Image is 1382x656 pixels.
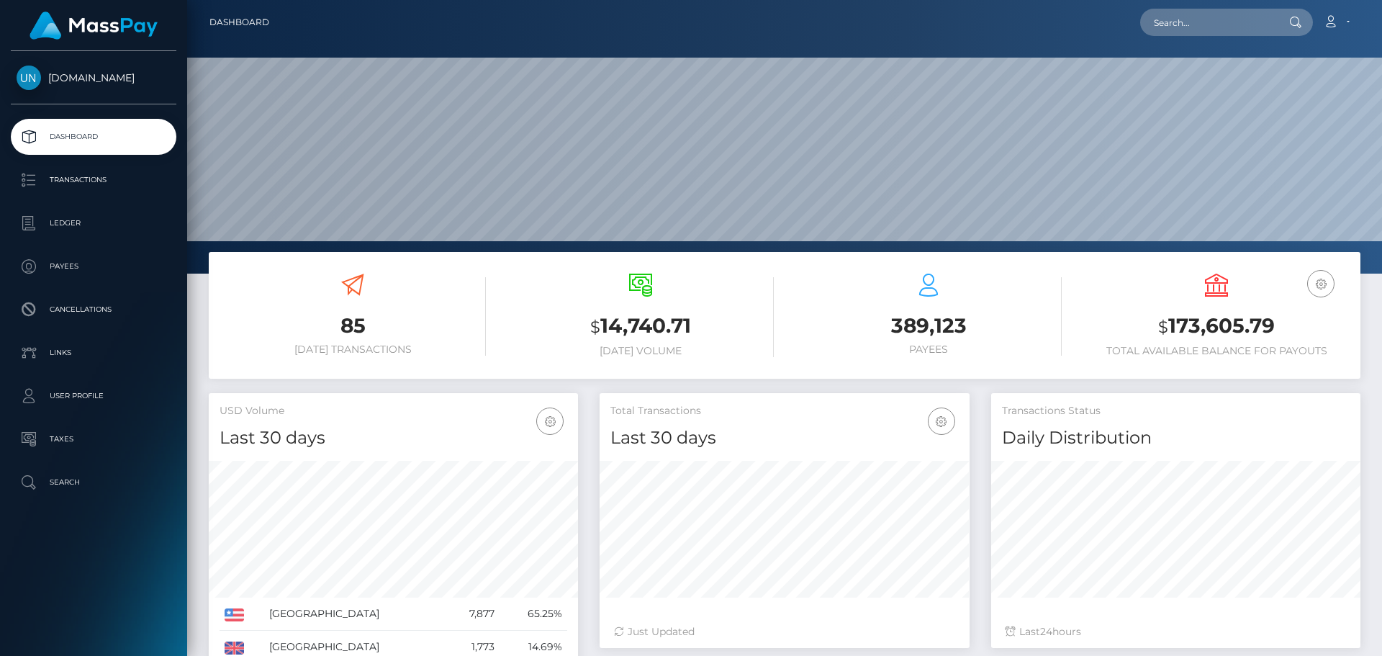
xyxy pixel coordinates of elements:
p: Transactions [17,169,171,191]
span: [DOMAIN_NAME] [11,71,176,84]
p: User Profile [17,385,171,407]
img: US.png [225,608,244,621]
img: GB.png [225,642,244,655]
small: $ [1158,317,1168,337]
h6: Payees [795,343,1062,356]
p: Search [17,472,171,493]
a: Cancellations [11,292,176,328]
h4: Daily Distribution [1002,426,1350,451]
a: Ledger [11,205,176,241]
p: Ledger [17,212,171,234]
a: Payees [11,248,176,284]
a: User Profile [11,378,176,414]
h5: USD Volume [220,404,567,418]
h3: 14,740.71 [507,312,774,341]
a: Transactions [11,162,176,198]
p: Payees [17,256,171,277]
div: Just Updated [614,624,954,639]
p: Cancellations [17,299,171,320]
td: 7,877 [446,598,500,631]
small: $ [590,317,600,337]
td: 65.25% [500,598,567,631]
div: Last hours [1006,624,1346,639]
img: MassPay Logo [30,12,158,40]
h5: Total Transactions [610,404,958,418]
p: Links [17,342,171,364]
h3: 389,123 [795,312,1062,340]
h6: [DATE] Transactions [220,343,486,356]
a: Links [11,335,176,371]
span: 24 [1040,625,1052,638]
a: Search [11,464,176,500]
a: Taxes [11,421,176,457]
td: [GEOGRAPHIC_DATA] [264,598,446,631]
h4: Last 30 days [610,426,958,451]
h5: Transactions Status [1002,404,1350,418]
img: Unlockt.me [17,66,41,90]
a: Dashboard [209,7,269,37]
h6: [DATE] Volume [507,345,774,357]
p: Dashboard [17,126,171,148]
a: Dashboard [11,119,176,155]
input: Search... [1140,9,1275,36]
p: Taxes [17,428,171,450]
h3: 85 [220,312,486,340]
h3: 173,605.79 [1083,312,1350,341]
h4: Last 30 days [220,426,567,451]
h6: Total Available Balance for Payouts [1083,345,1350,357]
